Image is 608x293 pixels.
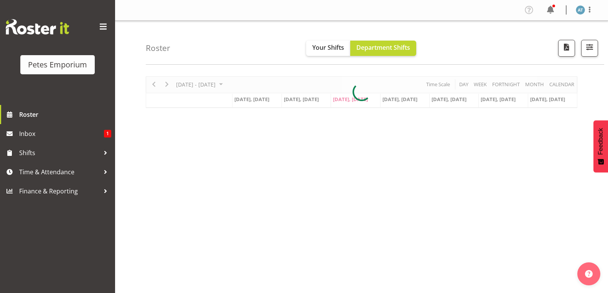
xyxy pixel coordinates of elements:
span: Time & Attendance [19,166,100,178]
img: Rosterit website logo [6,19,69,34]
img: help-xxl-2.png [585,270,593,278]
button: Department Shifts [350,41,416,56]
span: Shifts [19,147,100,159]
div: Petes Emporium [28,59,87,70]
button: Filter Shifts [581,40,598,57]
span: Roster [19,109,111,120]
span: Your Shifts [312,43,344,52]
button: Feedback - Show survey [593,120,608,172]
button: Your Shifts [306,41,350,56]
span: Inbox [19,128,104,139]
span: 1 [104,130,111,137]
span: Department Shifts [356,43,410,52]
img: alex-micheal-taniwha5364.jpg [576,5,585,15]
span: Finance & Reporting [19,185,100,197]
h4: Roster [146,44,170,52]
button: Download a PDF of the roster according to the set date range. [558,40,575,57]
span: Feedback [597,128,604,155]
